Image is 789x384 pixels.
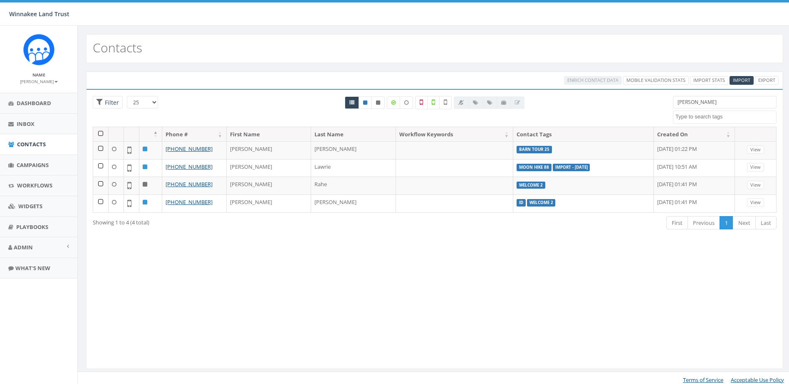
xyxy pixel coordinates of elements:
a: [PHONE_NUMBER] [166,198,213,206]
a: All contacts [345,96,359,109]
a: First [666,216,688,230]
label: ID [517,199,526,207]
span: Import [733,77,750,83]
a: Mobile Validation Stats [623,76,689,85]
a: View [747,163,764,172]
div: Showing 1 to 4 (4 total) [93,215,371,226]
td: [DATE] 01:22 PM [654,141,735,159]
label: Barn Tour 25 [517,146,552,153]
span: Advance Filter [93,96,123,109]
span: Contacts [17,140,46,148]
th: Created On: activate to sort column ascending [654,127,735,142]
td: [DATE] 01:41 PM [654,194,735,212]
span: Admin [14,244,33,251]
i: This phone number is subscribed and will receive texts. [363,100,367,105]
textarea: Search [675,113,776,121]
td: [PERSON_NAME] [227,141,311,159]
td: [PERSON_NAME] [227,194,311,212]
label: Not Validated [439,96,452,109]
span: Dashboard [17,99,51,107]
span: CSV files only [733,77,750,83]
label: Welcome 2 [527,199,556,207]
span: Playbooks [16,223,48,231]
a: [PHONE_NUMBER] [166,163,213,170]
th: First Name [227,127,311,142]
span: Widgets [18,202,42,210]
td: [PERSON_NAME] [311,141,396,159]
span: Winnakee Land Trust [9,10,69,18]
td: [PERSON_NAME] [227,159,311,177]
td: [DATE] 01:41 PM [654,177,735,194]
td: Rahe [311,177,396,194]
a: Opted Out [371,96,385,109]
label: Welcome 2 [517,182,545,189]
span: Workflows [17,182,52,189]
i: This phone number is unsubscribed and has opted-out of all texts. [376,100,380,105]
label: Data not Enriched [400,96,413,109]
a: Next [733,216,756,230]
a: Terms of Service [683,376,723,384]
h2: Contacts [93,41,142,54]
span: What's New [15,264,50,272]
th: Workflow Keywords: activate to sort column ascending [396,127,514,142]
th: Last Name [311,127,396,142]
a: Export [755,76,779,85]
a: View [747,181,764,190]
td: Lawrie [311,159,396,177]
input: Type to search [673,96,777,108]
span: Filter [103,98,119,106]
a: [PHONE_NUMBER] [166,145,213,153]
a: Import Stats [690,76,728,85]
small: Name [32,72,45,78]
th: Phone #: activate to sort column ascending [162,127,227,142]
a: Previous [688,216,720,230]
small: [PERSON_NAME] [20,79,58,84]
span: Campaigns [17,161,49,169]
td: [PERSON_NAME] [227,177,311,194]
a: Last [755,216,777,230]
td: [DATE] 10:51 AM [654,159,735,177]
th: Contact Tags [513,127,654,142]
a: [PERSON_NAME] [20,77,58,85]
a: View [747,145,764,154]
a: Acceptable Use Policy [731,376,784,384]
label: Moon Hike 88 [517,164,552,171]
a: 1 [720,216,733,230]
a: View [747,198,764,207]
a: Active [359,96,372,109]
label: Import - [DATE] [553,164,590,171]
label: Not a Mobile [415,96,428,109]
span: Inbox [17,120,35,128]
label: Validated [427,96,440,109]
a: [PHONE_NUMBER] [166,180,213,188]
img: Rally_Corp_Icon.png [23,34,54,65]
label: Data Enriched [387,96,400,109]
td: [PERSON_NAME] [311,194,396,212]
a: Import [730,76,754,85]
